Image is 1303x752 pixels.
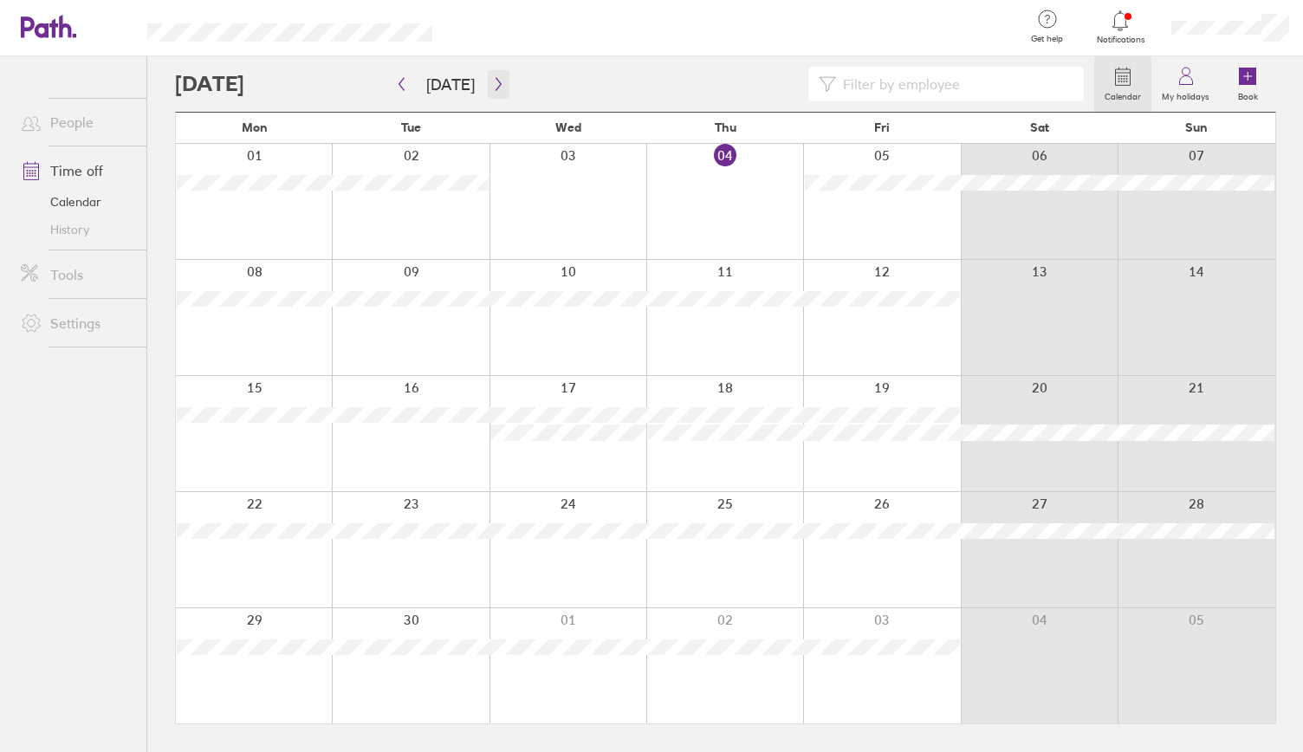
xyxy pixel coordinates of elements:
button: [DATE] [412,70,489,99]
a: Calendar [1094,56,1151,112]
a: Calendar [7,188,146,216]
span: Fri [874,120,890,134]
span: Tue [401,120,421,134]
a: Time off [7,153,146,188]
a: Settings [7,306,146,340]
label: Calendar [1094,87,1151,102]
span: Thu [715,120,736,134]
label: Book [1228,87,1268,102]
span: Get help [1019,34,1075,44]
span: Wed [555,120,581,134]
a: History [7,216,146,243]
span: Sat [1030,120,1049,134]
a: Tools [7,257,146,292]
span: Mon [242,120,268,134]
a: My holidays [1151,56,1220,112]
span: Notifications [1092,35,1149,45]
a: Book [1220,56,1275,112]
a: People [7,105,146,139]
input: Filter by employee [836,68,1073,100]
a: Notifications [1092,9,1149,45]
label: My holidays [1151,87,1220,102]
span: Sun [1185,120,1208,134]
